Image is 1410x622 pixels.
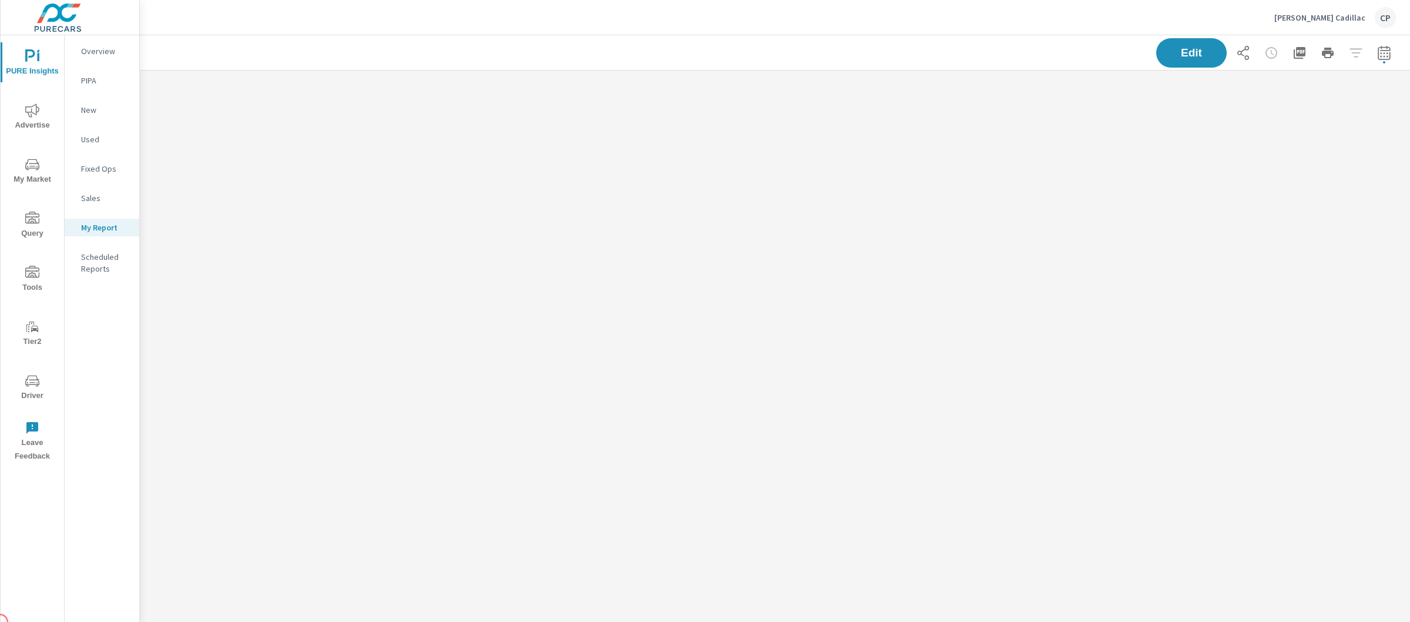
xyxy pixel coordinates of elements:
p: PIPA [81,75,130,86]
span: Leave Feedback [4,421,61,463]
div: Overview [65,42,139,60]
span: Driver [4,374,61,403]
div: nav menu [1,35,64,468]
span: Advertise [4,103,61,132]
p: New [81,104,130,116]
div: CP [1375,7,1396,28]
button: Share Report [1231,41,1255,65]
span: Tier2 [4,320,61,349]
button: Print Report [1316,41,1339,65]
span: Tools [4,266,61,295]
div: Fixed Ops [65,160,139,178]
div: PIPA [65,72,139,89]
span: My Market [4,158,61,186]
p: Overview [81,45,130,57]
span: PURE Insights [4,49,61,78]
p: My Report [81,222,130,233]
p: [PERSON_NAME] Cadillac [1274,12,1365,23]
span: Edit [1168,48,1215,58]
p: Used [81,133,130,145]
span: Query [4,212,61,240]
div: Sales [65,189,139,207]
button: "Export Report to PDF" [1288,41,1311,65]
button: Select Date Range [1372,41,1396,65]
p: Scheduled Reports [81,251,130,275]
p: Sales [81,192,130,204]
button: Edit [1156,38,1227,68]
div: New [65,101,139,119]
div: Used [65,131,139,148]
p: Fixed Ops [81,163,130,175]
div: Scheduled Reports [65,248,139,277]
div: My Report [65,219,139,236]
